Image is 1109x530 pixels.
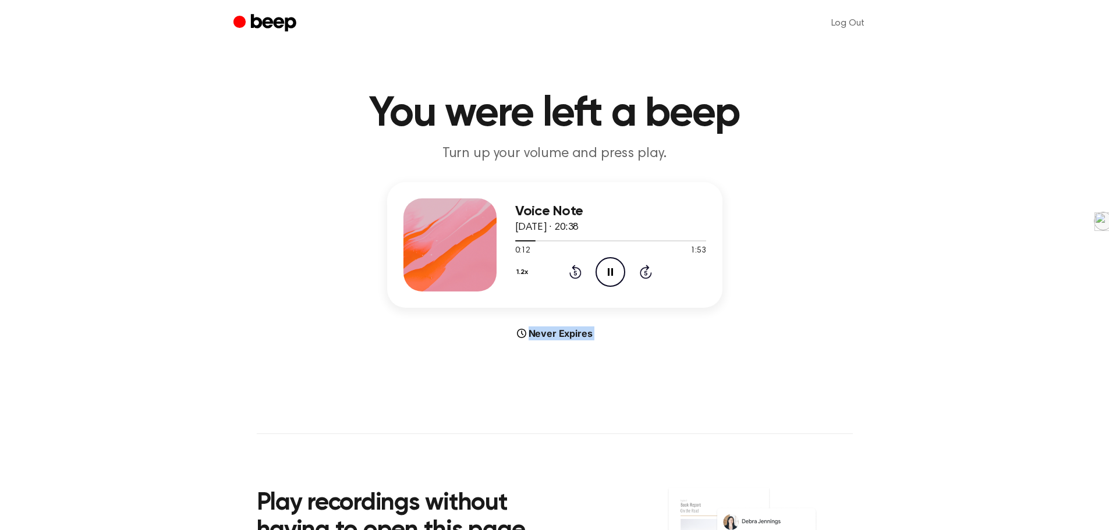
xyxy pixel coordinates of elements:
[387,326,722,340] div: Never Expires
[820,9,876,37] a: Log Out
[515,245,530,257] span: 0:12
[690,245,706,257] span: 1:53
[233,12,299,35] a: Beep
[515,222,579,233] span: [DATE] · 20:38
[515,262,533,282] button: 1.2x
[515,204,706,219] h3: Voice Note
[257,93,853,135] h1: You were left a beep
[331,144,778,163] p: Turn up your volume and press play.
